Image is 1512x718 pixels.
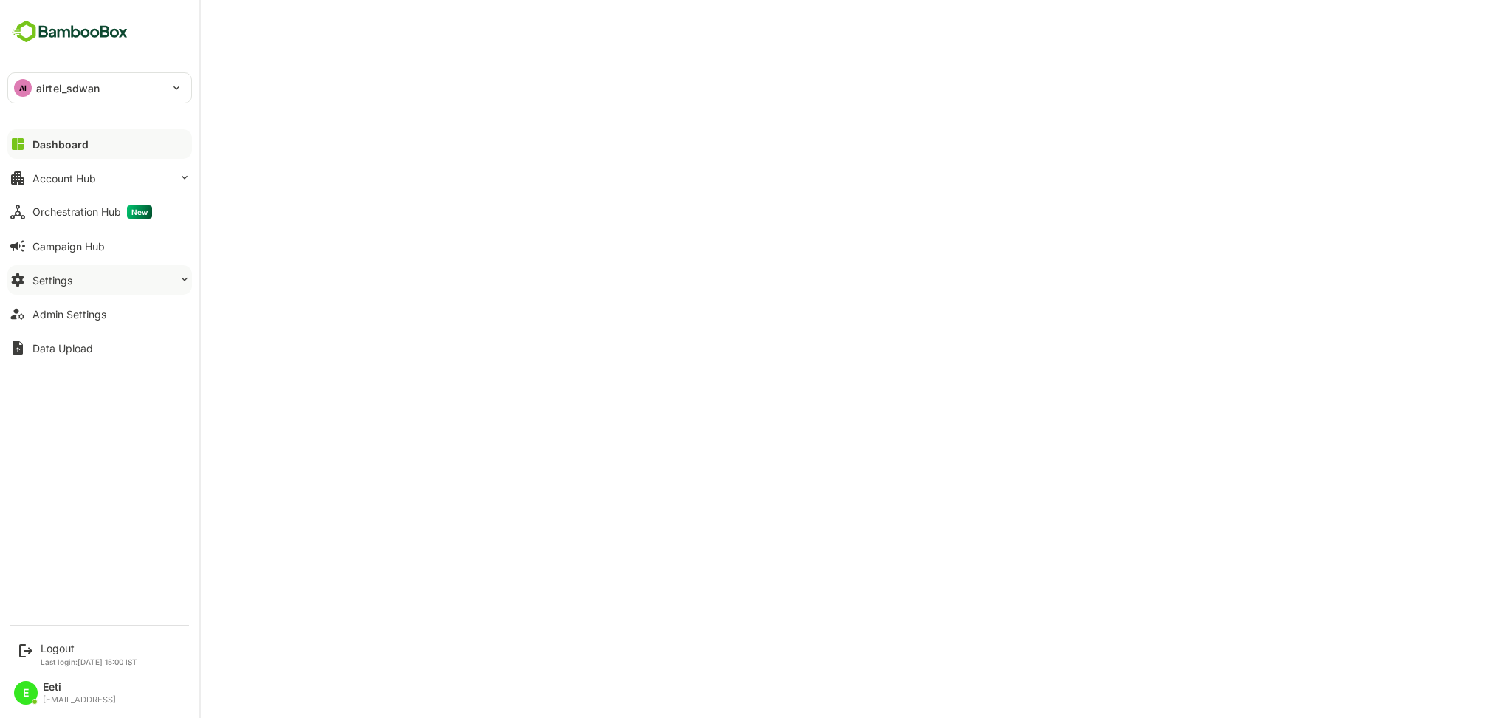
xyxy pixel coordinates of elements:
[36,81,100,96] p: airtel_sdwan
[7,333,192,363] button: Data Upload
[7,129,192,159] button: Dashboard
[32,342,93,355] div: Data Upload
[41,657,137,666] p: Last login: [DATE] 15:00 IST
[14,79,32,97] div: AI
[7,163,192,193] button: Account Hub
[32,138,89,151] div: Dashboard
[7,231,192,261] button: Campaign Hub
[7,18,132,46] img: BambooboxFullLogoMark.5f36c76dfaba33ec1ec1367b70bb1252.svg
[127,205,152,219] span: New
[41,642,137,654] div: Logout
[14,681,38,705] div: E
[32,172,96,185] div: Account Hub
[7,197,192,227] button: Orchestration HubNew
[43,695,116,705] div: [EMAIL_ADDRESS]
[32,240,105,253] div: Campaign Hub
[32,308,106,321] div: Admin Settings
[43,681,116,694] div: Eeti
[32,274,72,287] div: Settings
[7,265,192,295] button: Settings
[8,73,191,103] div: AIairtel_sdwan
[7,299,192,329] button: Admin Settings
[32,205,152,219] div: Orchestration Hub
